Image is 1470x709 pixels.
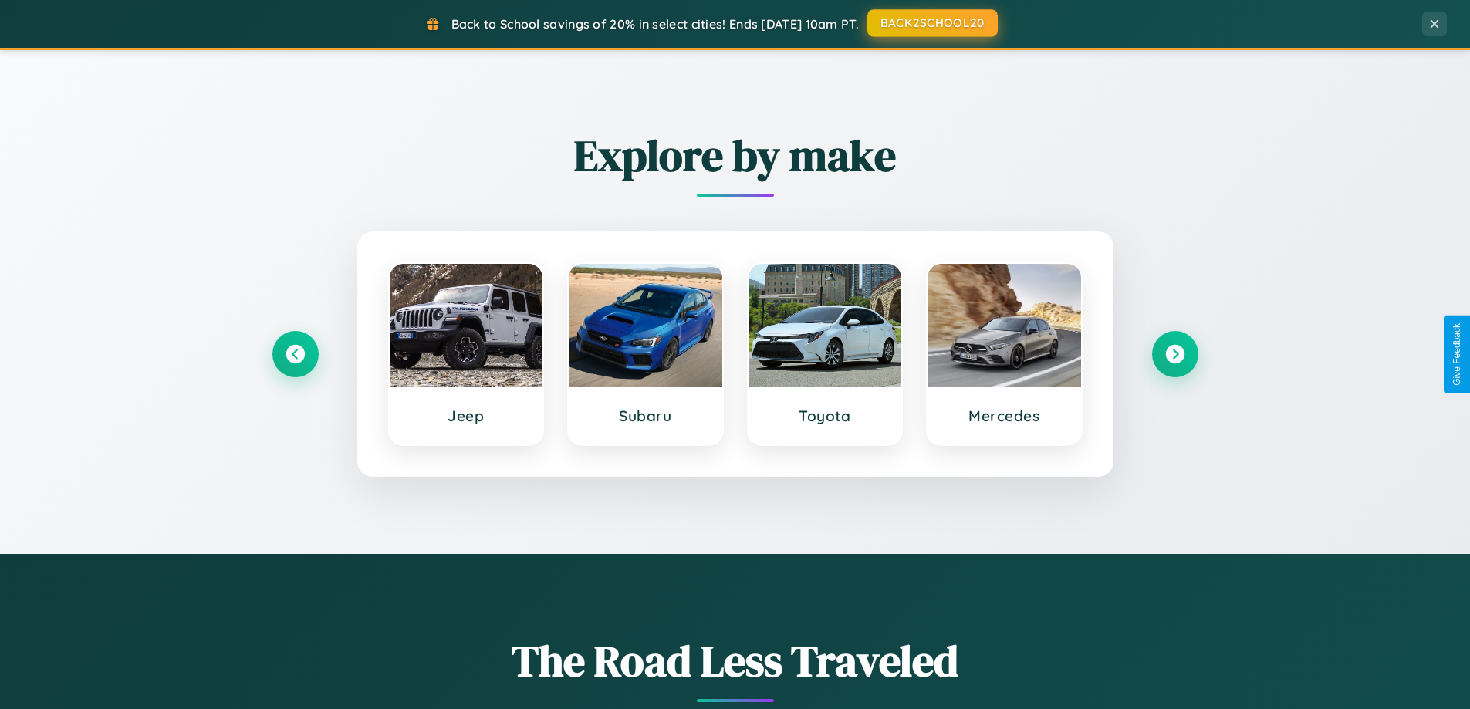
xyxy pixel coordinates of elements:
[451,16,859,32] span: Back to School savings of 20% in select cities! Ends [DATE] 10am PT.
[1451,323,1462,386] div: Give Feedback
[943,407,1066,425] h3: Mercedes
[272,126,1198,185] h2: Explore by make
[584,407,707,425] h3: Subaru
[272,631,1198,690] h1: The Road Less Traveled
[764,407,887,425] h3: Toyota
[405,407,528,425] h3: Jeep
[867,9,998,37] button: BACK2SCHOOL20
